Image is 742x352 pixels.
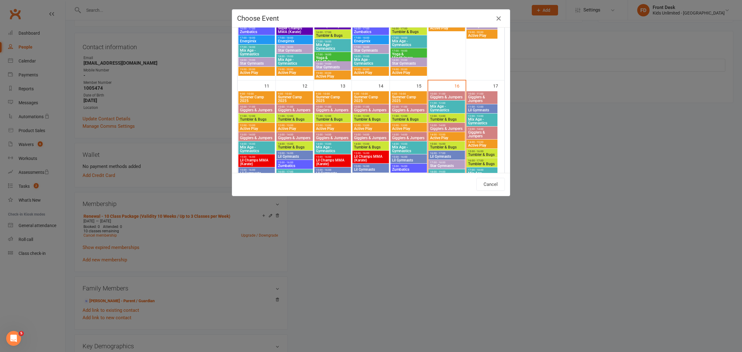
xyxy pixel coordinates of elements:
span: 10:00 - 11:00 [392,105,426,108]
span: 10:00 - 11:00 [240,105,274,108]
span: Gigglers & Jumpers [468,95,496,103]
span: 11:00 - 12:00 [468,105,496,108]
span: 15:00 - 16:00 [316,156,350,158]
span: Lil Gymnasts [354,168,388,171]
span: 17:00 - 18:00 [430,161,464,164]
span: Mix Age - Gymnastics [354,58,388,65]
span: 13:00 - 14:00 [316,133,350,136]
span: 9:00 - 10:00 [392,92,426,95]
span: 14:00 - 15:00 [278,143,312,145]
span: 15:00 - 16:00 [240,169,274,171]
span: Mix Age - Gymnastics [316,145,350,153]
span: Lil Gymnasts [392,158,426,162]
div: 14 [378,80,390,91]
span: 16:00 - 17:00 [316,31,350,34]
span: 16:00 - 17:00 [278,170,312,173]
span: Star Gymnasts [316,65,350,69]
span: 19:00 - 20:00 [278,68,312,71]
span: 15:00 - 16:00 [392,156,426,158]
span: Yoga & Mindfulness [316,56,350,63]
span: 15:00 - 16:00 [354,165,388,168]
span: Lil Champs MMA (Karate) [316,158,350,166]
span: Lil Gymnasts [316,171,350,175]
span: 12:00 - 13:00 [316,124,350,127]
span: Tumbler & Bugs [392,118,426,121]
span: Tumbler & Bugs [468,153,496,157]
span: Tumbler & Bugs [354,118,388,121]
span: 10:00 - 11:00 [354,105,388,108]
span: Lil Champs MMA (Karate) [240,158,274,166]
span: 17:00 - 18:00 [354,46,388,49]
span: Tumbler & Bugs [354,145,388,149]
span: Star Gymnasts [392,62,426,65]
span: 18:00 - 19:00 [392,59,426,62]
h4: Choose Event [237,15,505,22]
span: 19:00 - 20:00 [316,72,350,75]
span: 17:00 - 18:00 [278,36,312,39]
span: Active Play [430,26,464,30]
span: Lil Champs MMA (Karate) [354,155,388,162]
span: Active Play [392,71,426,75]
span: 11:00 - 12:00 [316,115,350,118]
span: Gigglers & Jumpers [316,136,350,140]
span: Tumbler & Bugs [278,118,312,121]
span: Energimix [240,39,274,43]
span: 12:00 - 13:00 [278,124,312,127]
span: Tumbler & Bugs [316,34,350,37]
span: Gigglers & Jumpers [392,108,426,112]
span: Mix Age - Gymnastics [316,43,350,50]
span: 10:00 - 11:00 [430,92,464,95]
span: Zumbatics [240,30,274,34]
span: 13:00 - 14:00 [468,128,496,131]
span: Gigglers & Jumpers [278,136,312,140]
span: Active Play [354,71,388,75]
span: Summer Camp 2025 [278,95,312,103]
span: Active Play [354,127,388,131]
span: 13:00 - 14:00 [354,133,388,136]
span: Gigglers & Jumpers [240,108,274,112]
span: 11:00 - 12:00 [430,102,464,105]
span: 17:00 - 18:00 [354,36,388,39]
span: Energimix [354,39,388,43]
span: Mix Age - Gymnastics [468,171,496,179]
span: Summer Camp 2025 [354,95,388,103]
span: Gigglers & Jumpers [430,95,464,99]
span: Lil Gymnasts [430,155,464,158]
span: Gigglers & Jumpers [430,127,464,131]
span: 13:00 - 14:00 [240,133,274,136]
span: 14:00 - 15:00 [392,143,426,145]
button: Cancel [476,178,505,191]
span: 13:00 - 14:00 [430,124,464,127]
span: 17:00 - 18:00 [240,36,274,39]
span: Zumbatics [278,164,312,168]
span: Star Gymnasts [354,49,388,52]
div: 11 [264,80,275,91]
span: 15:00 - 16:00 [430,143,464,145]
span: 15:00 - 16:00 [278,152,312,155]
span: 18:00 - 19:00 [430,170,464,173]
button: Close [494,14,504,24]
span: 9:00 - 10:00 [354,92,388,95]
span: 19:00 - 20:00 [240,68,274,71]
span: 15:00 - 16:00 [354,152,388,155]
span: Active Play [316,127,350,131]
span: Tumbler & Bugs [316,118,350,121]
span: 16:00 - 17:00 [240,27,274,30]
span: Star Gymnasts [240,62,274,65]
span: Summer Camp 2025 [392,95,426,103]
span: 15:00 - 16:00 [316,169,350,171]
span: Mix Age - Gymnastics [430,105,464,112]
span: Tumbler & Bugs [430,118,464,121]
span: 14:00 - 15:00 [430,133,464,136]
span: 18:00 - 19:00 [354,55,388,58]
span: Gigglers & Jumpers [468,131,496,138]
span: Yoga & Mindfulness [392,52,426,60]
span: 15:00 - 16:00 [278,161,312,164]
span: Active Play [468,34,496,37]
span: Lil Gymnasts [278,155,312,158]
div: 13 [340,80,352,91]
span: 13:00 - 14:00 [278,133,312,136]
span: Energimix [278,39,312,43]
span: Summer Camp 2025 [316,95,350,103]
span: Star Gymnasts [278,49,312,52]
